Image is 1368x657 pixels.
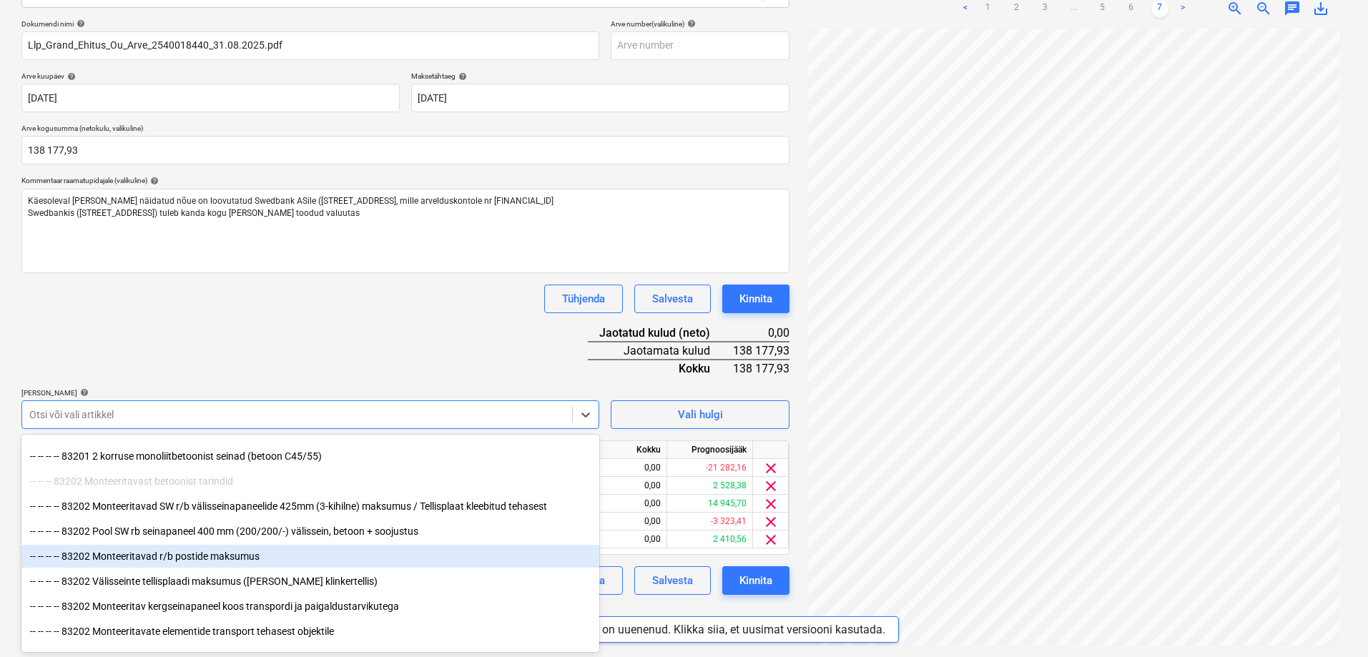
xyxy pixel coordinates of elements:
[667,477,753,495] div: 2 528,38
[21,495,599,518] div: -- -- -- -- 83202 Monteeritavad SW r/b välisseinapaneelide 425mm (3-kihilne) maksumus / Tellispla...
[21,19,599,29] div: Dokumendi nimi
[667,459,753,477] div: -21 282,16
[733,342,789,360] div: 138 177,93
[21,71,400,81] div: Arve kuupäev
[21,570,599,593] div: -- -- -- -- 83202 Välisseinte tellisplaadi maksumus (Feldhaus klinkertellis)
[588,360,733,377] div: Kokku
[21,620,599,643] div: -- -- -- -- 83202 Monteeritavate elementide transport tehasest objektile
[21,470,599,493] div: -- -- -- 83202 Monteeritavast betoonist tarindid
[733,325,789,342] div: 0,00
[634,285,711,313] button: Salvesta
[581,459,667,477] div: 0,00
[21,570,599,593] div: -- -- -- -- 83202 Välisseinte tellisplaadi maksumus ([PERSON_NAME] klinkertellis)
[544,285,623,313] button: Tühjenda
[21,520,599,543] div: -- -- -- -- 83202 Pool SW rb seinapaneel 400 mm (200/200/-) välissein, betoon + soojustus
[652,290,693,308] div: Salvesta
[667,530,753,548] div: 2 410,56
[762,478,779,495] span: clear
[722,566,789,595] button: Kinnita
[21,445,599,468] div: -- -- -- -- 83201 2 korruse monoliitbetoonist seinad (betoon C45/55)
[667,495,753,513] div: 14 945,70
[739,290,772,308] div: Kinnita
[21,545,599,568] div: -- -- -- -- 83202 Monteeritavad r/b postide maksumus
[64,72,76,81] span: help
[581,513,667,530] div: 0,00
[581,530,667,548] div: 0,00
[611,400,789,429] button: Vali hulgi
[21,31,599,60] input: Dokumendi nimi
[684,19,696,28] span: help
[762,495,779,513] span: clear
[562,290,605,308] div: Tühjenda
[588,342,733,360] div: Jaotamata kulud
[21,124,789,136] p: Arve kogusumma (netokulu, valikuline)
[722,285,789,313] button: Kinnita
[733,360,789,377] div: 138 177,93
[667,513,753,530] div: -3 323,41
[28,196,553,206] span: Käesoleval [PERSON_NAME] näidatud nõue on loovutatud Swedbank ASile ([STREET_ADDRESS], mille arve...
[581,495,667,513] div: 0,00
[505,623,885,636] div: Planyard rakendus on uuenenud. Klikka siia, et uusimat versiooni kasutada.
[762,513,779,530] span: clear
[588,325,733,342] div: Jaotatud kulud (neto)
[762,531,779,548] span: clear
[762,460,779,477] span: clear
[611,19,789,29] div: Arve number (valikuline)
[611,31,789,60] input: Arve number
[634,566,711,595] button: Salvesta
[667,441,753,459] div: Prognoosijääk
[456,72,467,81] span: help
[678,405,723,424] div: Vali hulgi
[21,136,789,164] input: Arve kogusumma (netokulu, valikuline)
[581,477,667,495] div: 0,00
[77,388,89,397] span: help
[411,84,789,112] input: Tähtaega pole määratud
[21,176,789,185] div: Kommentaar raamatupidajale (valikuline)
[411,71,789,81] div: Maksetähtaeg
[21,84,400,112] input: Arve kuupäeva pole määratud.
[1296,588,1368,657] iframe: Chat Widget
[28,208,360,218] span: Swedbankis ([STREET_ADDRESS]) tuleb kanda kogu [PERSON_NAME] toodud valuutas
[21,388,599,397] div: [PERSON_NAME]
[739,571,772,590] div: Kinnita
[21,595,599,618] div: -- -- -- -- 83202 Monteeritav kergseinapaneel koos transpordi ja paigaldustarvikutega
[652,571,693,590] div: Salvesta
[147,177,159,185] span: help
[74,19,85,28] span: help
[581,441,667,459] div: Kokku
